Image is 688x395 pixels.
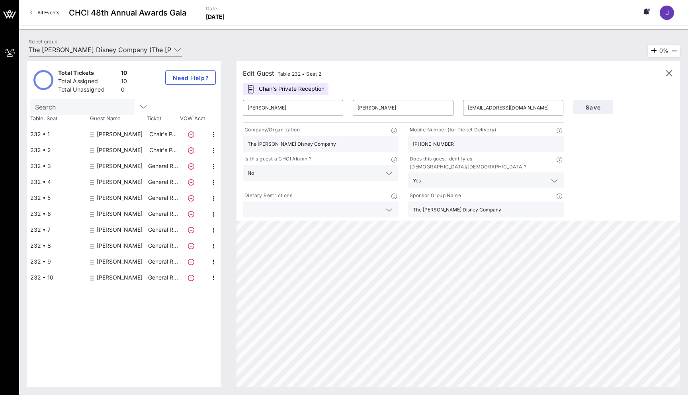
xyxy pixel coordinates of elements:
[27,254,87,270] div: 232 • 9
[147,254,179,270] p: General R…
[165,70,216,85] button: Need Help?
[358,102,448,114] input: Last Name*
[147,270,179,285] p: General R…
[97,270,143,285] div: Fabian De Armas
[121,86,127,96] div: 0
[27,190,87,206] div: 232 • 5
[172,74,209,81] span: Need Help?
[97,174,143,190] div: Jessica Moore
[147,174,179,190] p: General R…
[121,77,127,87] div: 10
[27,158,87,174] div: 232 • 3
[27,126,87,142] div: 232 • 1
[243,155,311,163] p: Is this guest a CHCI Alumni?
[87,115,147,123] span: Guest Name
[27,270,87,285] div: 232 • 10
[147,158,179,174] p: General R…
[580,104,607,111] span: Save
[97,206,143,222] div: Karen Greenfield
[27,115,87,123] span: Table, Seat
[147,126,179,142] p: Chair's P…
[648,45,680,57] div: 0%
[147,206,179,222] p: General R…
[147,115,178,123] span: Ticket
[27,142,87,158] div: 232 • 2
[206,5,225,13] p: Date
[413,178,421,184] div: Yes
[29,39,57,45] label: Select group
[248,102,338,114] input: First Name*
[408,192,461,200] p: Sponsor Group Name
[97,142,143,158] div: Jaqueline Serrano
[147,190,179,206] p: General R…
[243,126,300,134] p: Company/Organization
[408,172,564,188] div: Yes
[243,83,328,95] div: Chair's Private Reception
[147,142,179,158] p: Chair's P…
[69,7,186,19] span: CHCI 48th Annual Awards Gala
[408,155,557,171] p: Does this guest identify as [DEMOGRAPHIC_DATA]/[DEMOGRAPHIC_DATA]?
[147,222,179,238] p: General R…
[408,126,496,134] p: Mobile Number (for Ticket Delivery)
[97,254,143,270] div: Amy Arceo
[278,71,322,77] span: Table 232 • Seat 2
[243,165,399,181] div: No
[660,6,674,20] div: J
[97,158,143,174] div: Lori Ismail
[27,206,87,222] div: 232 • 6
[178,115,206,123] span: VOW Acct
[37,10,59,16] span: All Events
[243,192,292,200] p: Dietary Restrictions
[58,86,118,96] div: Total Unassigned
[665,9,669,17] span: J
[121,69,127,79] div: 10
[97,190,143,206] div: Neri Martinez
[206,13,225,21] p: [DATE]
[27,222,87,238] div: 232 • 7
[58,69,118,79] div: Total Tickets
[58,77,118,87] div: Total Assigned
[147,238,179,254] p: General R…
[468,102,559,114] input: Email*
[27,174,87,190] div: 232 • 4
[97,238,143,254] div: Jose Gonzalez
[243,68,322,79] div: Edit Guest
[27,238,87,254] div: 232 • 8
[573,100,613,114] button: Save
[25,6,64,19] a: All Events
[97,126,143,142] div: Susan Fox
[248,170,254,176] div: No
[97,222,143,238] div: Alivia Roberts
